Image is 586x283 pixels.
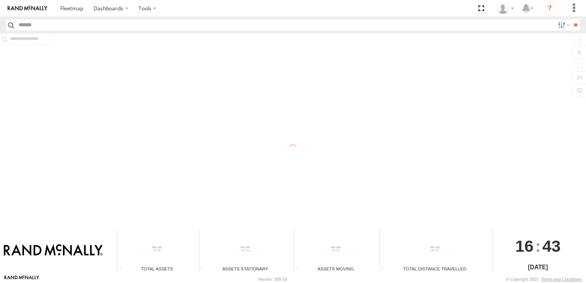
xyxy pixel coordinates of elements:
[118,266,129,272] div: Total number of Enabled Assets
[380,266,391,272] div: Total distance travelled by all assets within specified date range and applied filters
[515,230,534,262] span: 16
[295,265,377,272] div: Assets Moving
[199,266,211,272] div: Total number of assets current stationary.
[118,265,196,272] div: Total Assets
[4,244,103,257] img: Rand McNally
[544,2,556,14] i: ?
[493,263,583,272] div: [DATE]
[506,277,582,281] div: © Copyright 2025 -
[199,265,291,272] div: Assets Stationary
[555,19,571,31] label: Search Filter Options
[258,277,287,281] div: Version: 305.03
[4,275,39,283] a: Visit our Website
[493,230,583,262] div: :
[295,266,306,272] div: Total number of assets current in transit.
[494,3,517,14] div: Valeo Dash
[8,6,47,11] img: rand-logo.svg
[380,265,489,272] div: Total Distance Travelled
[541,277,582,281] a: Terms and Conditions
[543,230,561,262] span: 43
